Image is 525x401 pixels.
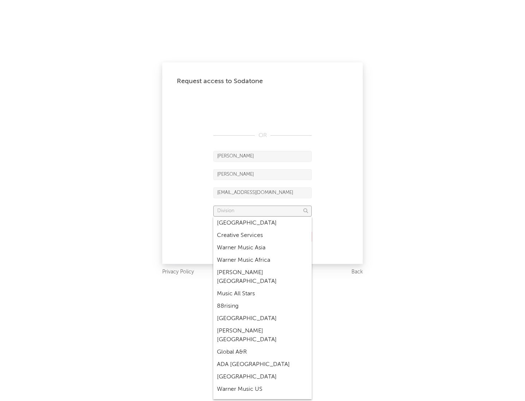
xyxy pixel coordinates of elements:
[213,383,312,396] div: Warner Music US
[213,288,312,300] div: Music All Stars
[351,268,363,277] a: Back
[213,325,312,346] div: [PERSON_NAME] [GEOGRAPHIC_DATA]
[162,268,194,277] a: Privacy Policy
[213,312,312,325] div: [GEOGRAPHIC_DATA]
[213,371,312,383] div: [GEOGRAPHIC_DATA]
[213,151,312,162] input: First Name
[213,358,312,371] div: ADA [GEOGRAPHIC_DATA]
[213,266,312,288] div: [PERSON_NAME] [GEOGRAPHIC_DATA]
[177,77,348,86] div: Request access to Sodatone
[213,169,312,180] input: Last Name
[213,254,312,266] div: Warner Music Africa
[213,206,312,217] input: Division
[213,187,312,198] input: Email
[213,242,312,254] div: Warner Music Asia
[213,229,312,242] div: Creative Services
[213,131,312,140] div: OR
[213,217,312,229] div: [GEOGRAPHIC_DATA]
[213,300,312,312] div: 88rising
[213,346,312,358] div: Global A&R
